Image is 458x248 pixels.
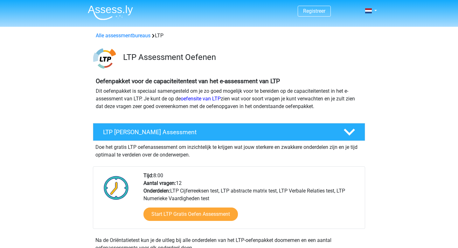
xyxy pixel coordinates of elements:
[90,123,368,141] a: LTP [PERSON_NAME] Assessment
[139,172,364,229] div: 8:00 12 LTP Cijferreeksen test, LTP abstracte matrix test, LTP Verbale Relaties test, LTP Numerie...
[143,180,176,186] b: Aantal vragen:
[100,172,132,204] img: Klok
[143,172,153,179] b: Tijd:
[143,208,238,221] a: Start LTP Gratis Oefen Assessment
[93,47,116,70] img: ltp.png
[103,128,333,136] h4: LTP [PERSON_NAME] Assessment
[96,33,150,39] a: Alle assessmentbureaus
[93,141,365,159] div: Doe het gratis LTP oefenassessment om inzichtelijk te krijgen wat jouw sterkere en zwakkere onder...
[88,5,133,20] img: Assessly
[93,32,365,40] div: LTP
[123,52,360,62] h3: LTP Assessment Oefenen
[303,8,325,14] a: Registreer
[143,188,170,194] b: Onderdelen:
[96,77,280,85] b: Oefenpakket voor de capaciteitentest van het e-assessment van LTP
[96,87,362,110] p: Dit oefenpakket is speciaal samengesteld om je zo goed mogelijk voor te bereiden op de capaciteit...
[181,96,221,102] a: oefensite van LTP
